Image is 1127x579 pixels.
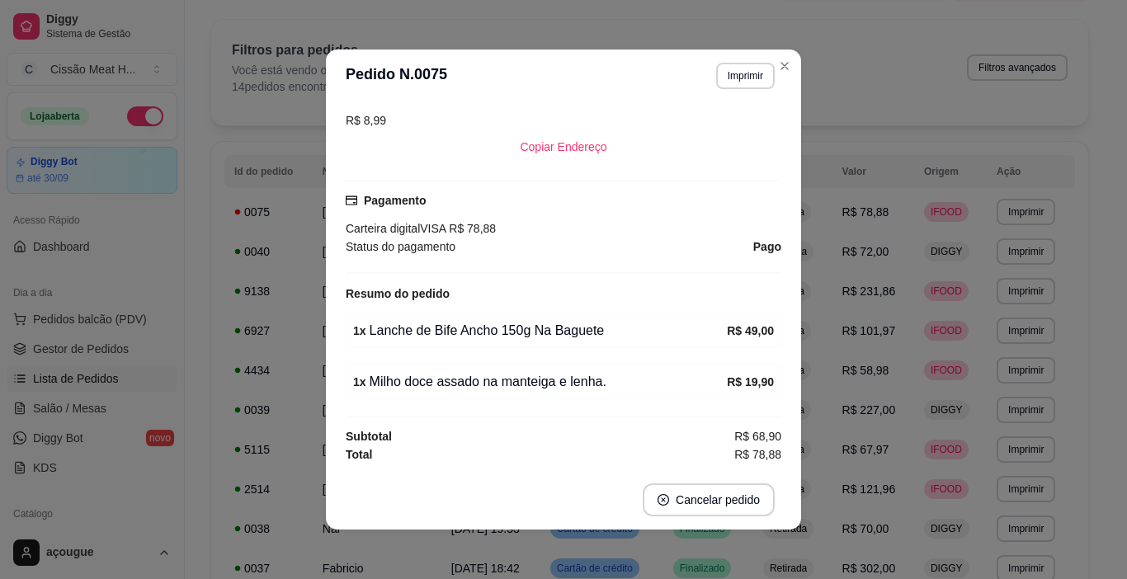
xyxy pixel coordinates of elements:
button: Close [771,53,798,79]
button: Copiar Endereço [507,130,620,163]
span: close-circle [658,494,669,506]
span: Status do pagamento [346,238,455,256]
strong: Total [346,448,372,461]
span: R$ 8,99 [346,114,386,127]
span: R$ 68,90 [734,427,781,445]
span: R$ 78,88 [446,222,496,235]
strong: R$ 49,00 [727,324,774,337]
strong: Pagamento [364,194,426,207]
button: close-circleCancelar pedido [643,483,775,516]
span: R$ 78,88 [734,445,781,464]
div: Milho doce assado na manteiga e lenha. [353,372,727,392]
strong: Pago [753,240,781,253]
strong: 1 x [353,324,366,337]
strong: 1 x [353,375,366,388]
button: Imprimir [716,63,775,89]
strong: Subtotal [346,430,392,443]
span: credit-card [346,195,357,206]
div: Lanche de Bife Ancho 150g Na Baguete [353,321,727,341]
strong: Resumo do pedido [346,287,450,300]
strong: R$ 19,90 [727,375,774,388]
h3: Pedido N. 0075 [346,63,447,89]
span: Carteira digital VISA [346,222,446,235]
